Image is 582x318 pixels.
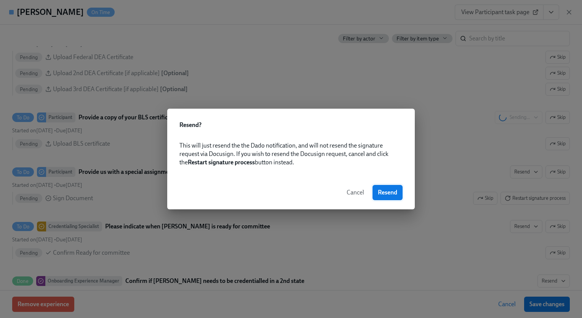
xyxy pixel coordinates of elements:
[179,121,403,129] h2: Resend?
[341,185,369,200] button: Cancel
[373,185,403,200] button: Resend
[179,142,389,166] span: This will just resend the the Dado notification, and will not resend the signature request via Do...
[347,189,364,196] span: Cancel
[378,189,397,196] span: Resend
[188,159,255,166] strong: Restart signature process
